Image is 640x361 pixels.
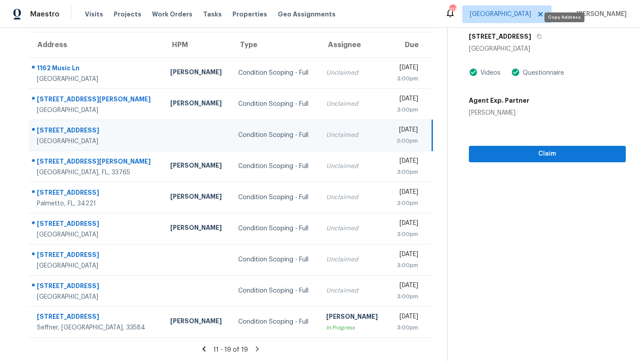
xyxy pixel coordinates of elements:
div: [DATE] [395,125,418,136]
div: [DATE] [395,63,418,74]
div: [GEOGRAPHIC_DATA] [37,230,156,239]
div: Seffner, [GEOGRAPHIC_DATA], 33584 [37,323,156,332]
div: Condition Scoping - Full [238,255,312,264]
span: [GEOGRAPHIC_DATA] [470,10,531,19]
div: Questionnaire [520,68,564,77]
span: [PERSON_NAME] [573,10,627,19]
h5: [STREET_ADDRESS] [469,32,531,41]
div: 49 [449,5,456,14]
th: HPM [163,32,232,57]
div: [GEOGRAPHIC_DATA] [37,137,156,146]
span: Tasks [203,11,222,17]
span: 11 - 19 of 19 [213,347,248,353]
div: 3:00pm [395,292,418,301]
div: 3:00pm [395,323,418,332]
div: Condition Scoping - Full [238,224,312,233]
div: [DATE] [395,94,418,105]
div: [STREET_ADDRESS][PERSON_NAME] [37,95,156,106]
div: [STREET_ADDRESS] [37,126,156,137]
div: Unclaimed [326,68,380,77]
div: [STREET_ADDRESS] [37,250,156,261]
div: [PERSON_NAME] [469,108,529,117]
th: Due [388,32,432,57]
div: 1162 Music Ln [37,64,156,75]
div: 3:00pm [395,136,418,145]
div: [GEOGRAPHIC_DATA] [37,293,156,301]
div: Unclaimed [326,255,380,264]
div: [STREET_ADDRESS] [37,188,156,199]
div: 3:00pm [395,230,418,239]
div: [PERSON_NAME] [170,99,224,110]
div: [GEOGRAPHIC_DATA], FL, 33765 [37,168,156,177]
th: Assignee [319,32,388,57]
div: 3:00pm [395,261,418,270]
div: [GEOGRAPHIC_DATA] [37,75,156,84]
span: Claim [476,148,619,160]
span: Maestro [30,10,60,19]
div: Condition Scoping - Full [238,68,312,77]
div: Unclaimed [326,193,380,202]
div: 3:00pm [395,105,418,114]
h5: Agent Exp. Partner [469,96,529,105]
div: 3:00pm [395,74,418,83]
div: [STREET_ADDRESS] [37,281,156,293]
div: Unclaimed [326,286,380,295]
div: Unclaimed [326,162,380,171]
div: [PERSON_NAME] [170,317,224,328]
span: Visits [85,10,103,19]
th: Type [231,32,319,57]
img: Artifact Present Icon [469,68,478,77]
div: [STREET_ADDRESS] [37,312,156,323]
span: Properties [232,10,267,19]
span: Work Orders [152,10,192,19]
div: Condition Scoping - Full [238,100,312,108]
th: Address [28,32,163,57]
div: Condition Scoping - Full [238,162,312,171]
div: 3:00pm [395,168,418,176]
div: Videos [478,68,500,77]
div: In Progress [326,323,380,332]
div: [DATE] [395,250,418,261]
div: Unclaimed [326,100,380,108]
img: Artifact Present Icon [511,68,520,77]
div: Condition Scoping - Full [238,317,312,326]
span: Geo Assignments [278,10,336,19]
div: [DATE] [395,281,418,292]
div: Palmetto, FL, 34221 [37,199,156,208]
div: Condition Scoping - Full [238,193,312,202]
div: Condition Scoping - Full [238,131,312,140]
div: [STREET_ADDRESS][PERSON_NAME] [37,157,156,168]
div: [DATE] [395,156,418,168]
div: [DATE] [395,188,418,199]
div: Unclaimed [326,131,380,140]
div: [GEOGRAPHIC_DATA] [37,261,156,270]
div: Condition Scoping - Full [238,286,312,295]
div: Unclaimed [326,224,380,233]
div: [DATE] [395,312,418,323]
div: [PERSON_NAME] [326,312,380,323]
div: [GEOGRAPHIC_DATA] [37,106,156,115]
div: [PERSON_NAME] [170,161,224,172]
div: [STREET_ADDRESS] [37,219,156,230]
button: Claim [469,146,626,162]
div: [GEOGRAPHIC_DATA] [469,44,626,53]
div: [PERSON_NAME] [170,192,224,203]
div: [PERSON_NAME] [170,223,224,234]
div: [PERSON_NAME] [170,68,224,79]
div: [DATE] [395,219,418,230]
div: 3:00pm [395,199,418,208]
span: Projects [114,10,141,19]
